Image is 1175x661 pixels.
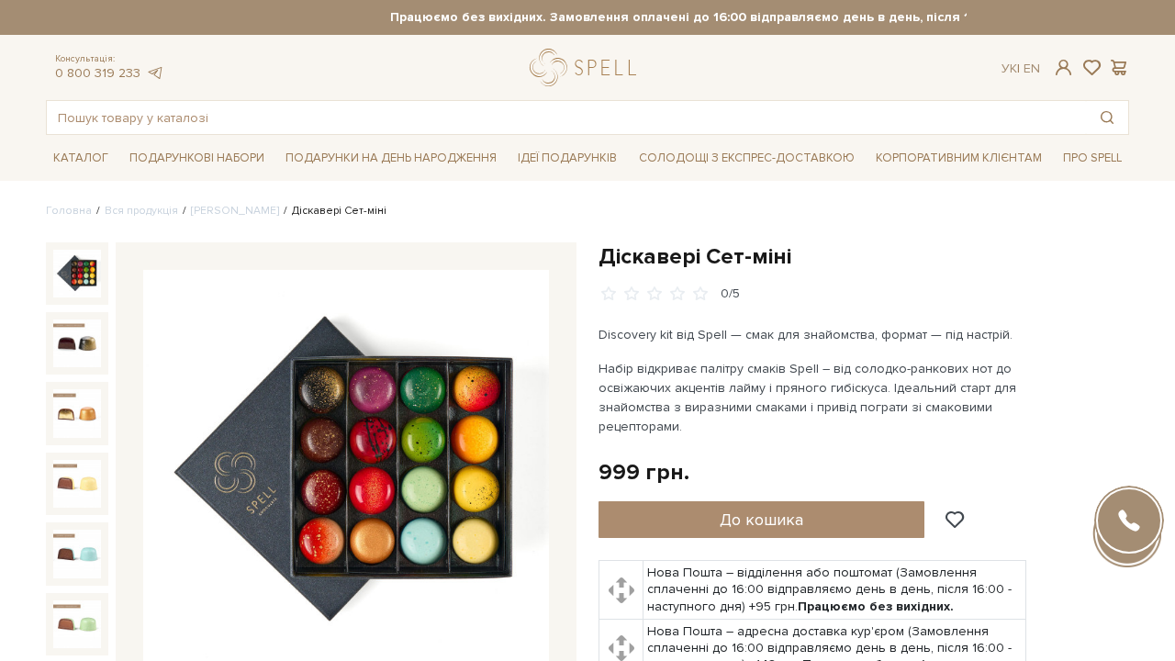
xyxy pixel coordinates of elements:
button: Пошук товару у каталозі [1086,101,1128,134]
img: Діскавері Сет-міні [53,319,101,367]
a: telegram [145,65,163,81]
a: Солодощі з експрес-доставкою [632,142,862,174]
img: Діскавері Сет-міні [53,460,101,508]
span: Подарункові набори [122,144,272,173]
span: Ідеї подарунків [510,144,624,173]
input: Пошук товару у каталозі [47,101,1086,134]
img: Діскавері Сет-міні [53,600,101,648]
h1: Діскавері Сет-міні [599,242,1129,271]
a: En [1024,61,1040,76]
p: Набір відкриває палітру смаків Spell – від солодко-ранкових нот до освіжаючих акцентів лайму і пр... [599,359,1029,436]
td: Нова Пошта – відділення або поштомат (Замовлення сплаченні до 16:00 відправляємо день в день, піс... [643,561,1026,620]
div: Ук [1002,61,1040,77]
a: logo [530,49,644,86]
a: 0 800 319 233 [55,65,140,81]
img: Діскавері Сет-міні [53,389,101,437]
li: Діскавері Сет-міні [279,203,386,219]
div: 999 грн. [599,458,689,487]
span: | [1017,61,1020,76]
div: 0/5 [721,286,740,303]
a: Вся продукція [105,204,178,218]
button: До кошика [599,501,924,538]
span: Консультація: [55,53,163,65]
a: Головна [46,204,92,218]
a: Корпоративним клієнтам [868,142,1049,174]
a: [PERSON_NAME] [191,204,279,218]
span: Подарунки на День народження [278,144,504,173]
b: Працюємо без вихідних. [798,599,954,614]
p: Discovery kit від Spell — смак для знайомства, формат — під настрій. [599,325,1029,344]
img: Діскавері Сет-міні [53,250,101,297]
span: До кошика [720,510,803,530]
span: Каталог [46,144,116,173]
img: Діскавері Сет-міні [53,530,101,577]
span: Про Spell [1056,144,1129,173]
